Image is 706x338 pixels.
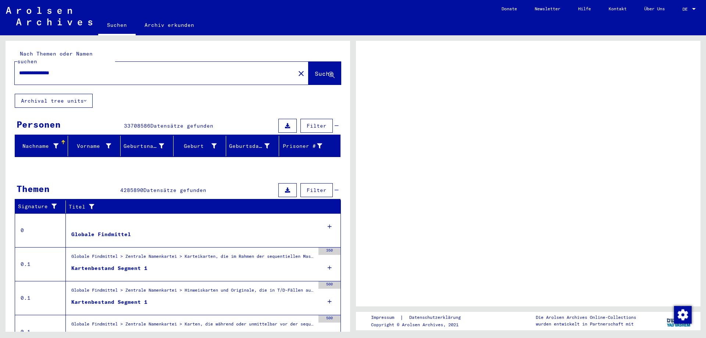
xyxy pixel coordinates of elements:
div: Signature [18,201,67,213]
div: 500 [318,315,340,323]
div: Prisoner # [282,142,322,150]
div: Globale Findmittel > Zentrale Namenkartei > Hinweiskarten und Originale, die in T/D-Fällen aufgef... [71,287,315,297]
div: Titel [69,203,326,211]
img: Arolsen_neg.svg [6,7,92,25]
mat-header-cell: Nachname [15,136,68,156]
div: | [371,314,470,321]
div: Nachname [18,140,68,152]
div: Vorname [71,142,111,150]
div: Personen [17,118,61,131]
mat-header-cell: Vorname [68,136,121,156]
mat-label: Nach Themen oder Namen suchen [17,50,93,65]
mat-header-cell: Geburtsdatum [226,136,279,156]
div: Geburtsname [124,142,164,150]
div: Titel [69,201,334,213]
p: wurden entwickelt in Partnerschaft mit [536,321,636,327]
span: DE [682,7,691,12]
a: Suchen [98,16,136,35]
div: Kartenbestand Segment 1 [71,264,147,272]
div: 350 [318,248,340,255]
div: 500 [318,281,340,289]
div: Signature [18,203,60,210]
span: 33708586 [124,122,150,129]
span: Suche [315,70,333,77]
a: Impressum [371,314,400,321]
p: Copyright © Arolsen Archives, 2021 [371,321,470,328]
img: Zustimmung ändern [674,306,692,324]
span: 4285890 [120,187,143,193]
img: yv_logo.png [665,312,693,330]
div: Geburtsdatum [229,142,270,150]
mat-header-cell: Geburt‏ [174,136,227,156]
span: Datensätze gefunden [150,122,213,129]
div: Globale Findmittel [71,231,131,238]
div: Nachname [18,142,58,150]
td: 0 [15,213,66,247]
span: Filter [307,187,327,193]
div: Vorname [71,140,121,152]
div: Zustimmung ändern [674,306,691,323]
button: Filter [300,119,333,133]
mat-icon: close [297,69,306,78]
div: Globale Findmittel > Zentrale Namenkartei > Karten, die während oder unmittelbar vor der sequenti... [71,321,315,331]
div: Geburtsname [124,140,173,152]
div: Geburt‏ [176,142,217,150]
div: Kartenbestand Segment 1 [71,298,147,306]
mat-header-cell: Prisoner # [279,136,340,156]
p: Die Arolsen Archives Online-Collections [536,314,636,321]
span: Datensätze gefunden [143,187,206,193]
div: Geburtsdatum [229,140,279,152]
div: Prisoner # [282,140,332,152]
button: Filter [300,183,333,197]
div: Geburt‏ [176,140,226,152]
a: Archiv erkunden [136,16,203,34]
mat-header-cell: Geburtsname [121,136,174,156]
button: Archival tree units [15,94,93,108]
td: 0.1 [15,281,66,315]
button: Clear [294,66,309,81]
a: Datenschutzerklärung [403,314,470,321]
td: 0.1 [15,247,66,281]
span: Filter [307,122,327,129]
button: Suche [309,62,341,85]
div: Themen [17,182,50,195]
div: Globale Findmittel > Zentrale Namenkartei > Karteikarten, die im Rahmen der sequentiellen Massend... [71,253,315,263]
